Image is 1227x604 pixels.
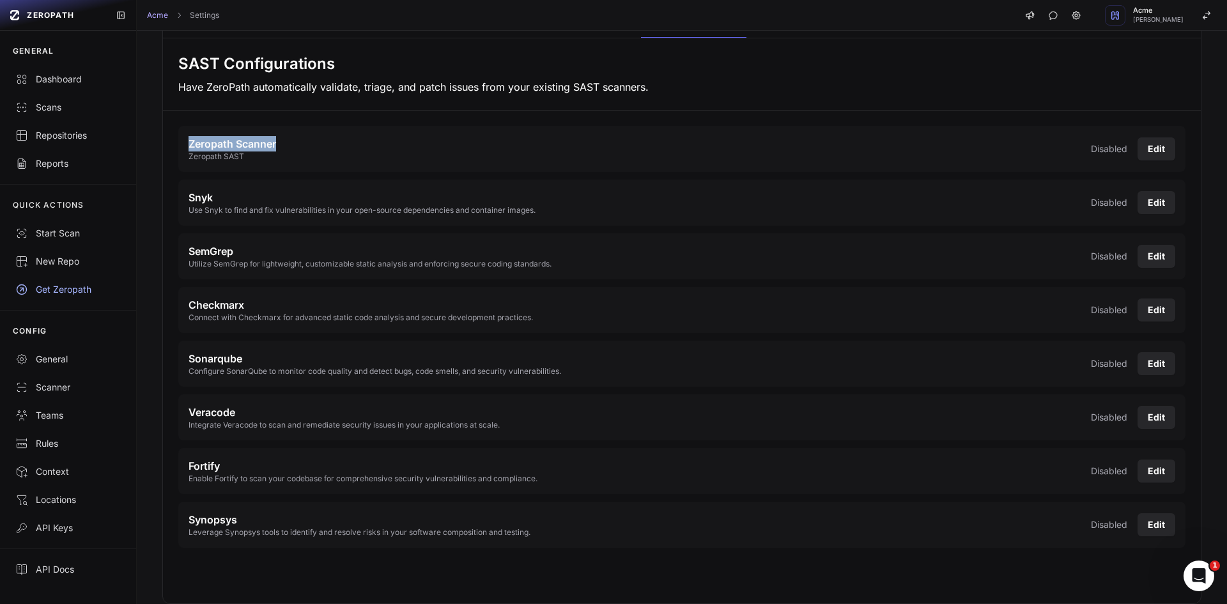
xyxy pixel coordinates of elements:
[1091,143,1127,155] p: Disabled
[1138,460,1175,483] button: Edit
[15,563,121,576] div: API Docs
[15,129,121,142] div: Repositories
[15,227,121,240] div: Start Scan
[15,157,121,170] div: Reports
[27,10,74,20] span: ZEROPATH
[189,297,533,313] h3: Checkmarx
[1091,250,1127,263] p: Disabled
[13,46,54,56] p: GENERAL
[1138,191,1175,214] button: Edit
[1138,513,1175,536] button: Edit
[1091,411,1127,424] p: Disabled
[189,244,552,259] h3: SemGrep
[1091,357,1127,370] p: Disabled
[15,101,121,114] div: Scans
[189,420,500,430] p: Integrate Veracode to scan and remediate security issues in your applications at scale.
[1184,561,1214,591] iframe: Intercom live chat
[1091,518,1127,531] p: Disabled
[15,353,121,366] div: General
[189,527,530,538] p: Leverage Synopsys tools to identify and resolve risks in your software composition and testing.
[174,11,183,20] svg: chevron right,
[15,437,121,450] div: Rules
[189,313,533,323] p: Connect with Checkmarx for advanced static code analysis and secure development practices.
[15,409,121,422] div: Teams
[15,283,121,296] div: Get Zeropath
[15,522,121,534] div: API Keys
[189,474,537,484] p: Enable Fortify to scan your codebase for comprehensive security vulnerabilities and compliance.
[1091,196,1127,209] p: Disabled
[1091,465,1127,477] p: Disabled
[147,10,219,20] nav: breadcrumb
[178,54,649,74] h2: SAST Configurations
[189,259,552,269] p: Utilize SemGrep for lightweight, customizable static analysis and enforcing secure coding standards.
[1138,352,1175,375] button: Edit
[1133,17,1184,23] span: [PERSON_NAME]
[1138,245,1175,268] button: Edit
[15,493,121,506] div: Locations
[189,366,561,376] p: Configure SonarQube to monitor code quality and detect bugs, code smells, and security vulnerabil...
[1091,304,1127,316] p: Disabled
[189,512,530,527] h3: Synopsys
[190,10,219,20] a: Settings
[1138,298,1175,321] button: Edit
[15,255,121,268] div: New Repo
[189,351,561,366] h3: Sonarqube
[189,405,500,420] h3: Veracode
[189,205,536,215] p: Use Snyk to find and fix vulnerabilities in your open-source dependencies and container images.
[1138,137,1175,160] button: Edit
[15,465,121,478] div: Context
[15,381,121,394] div: Scanner
[178,79,649,95] p: Have ZeroPath automatically validate, triage, and patch issues from your existing SAST scanners.
[15,73,121,86] div: Dashboard
[13,326,47,336] p: CONFIG
[189,458,537,474] h3: Fortify
[5,5,105,26] a: ZEROPATH
[189,190,536,205] h3: Snyk
[147,10,168,20] a: Acme
[13,200,84,210] p: QUICK ACTIONS
[1133,7,1184,14] span: Acme
[189,151,276,162] p: Zeropath SAST
[189,136,276,151] h3: Zeropath Scanner
[1138,406,1175,429] button: Edit
[1210,561,1220,571] span: 1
